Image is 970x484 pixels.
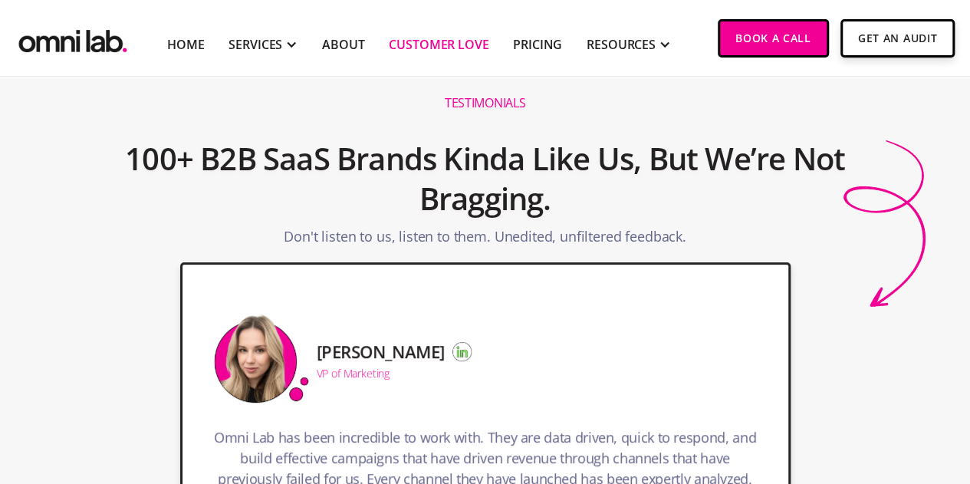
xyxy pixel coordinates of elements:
[229,35,282,54] div: SERVICES
[284,226,686,255] p: Don't listen to us, listen to them. Unedited, unfiltered feedback.
[15,19,130,57] img: Omni Lab: B2B SaaS Demand Generation Agency
[120,131,850,226] h2: 100+ B2B SaaS Brands Kinda Like Us, But We’re Not Bragging.
[694,306,970,484] iframe: Chat Widget
[513,35,562,54] a: Pricing
[587,35,656,54] div: RESOURCES
[718,19,829,58] a: Book a Call
[167,35,204,54] a: Home
[317,368,390,379] div: VP of Marketing
[322,35,364,54] a: About
[15,19,130,57] a: home
[840,19,955,58] a: Get An Audit
[389,35,488,54] a: Customer Love
[317,342,445,361] h5: [PERSON_NAME]
[445,95,525,111] h1: Testimonials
